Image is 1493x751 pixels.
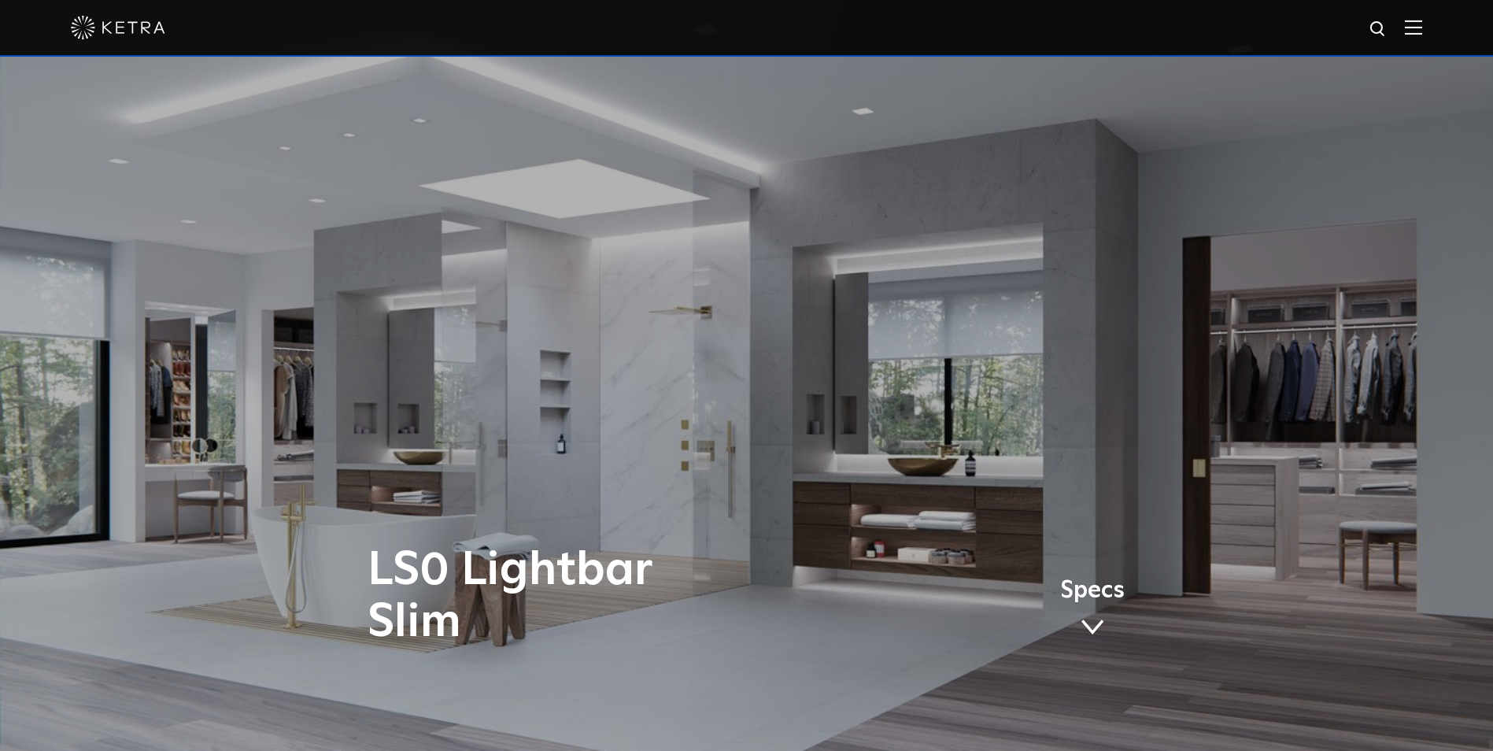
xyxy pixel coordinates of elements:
a: Specs [1060,579,1125,641]
span: Specs [1060,579,1125,602]
img: ketra-logo-2019-white [71,16,165,39]
img: Hamburger%20Nav.svg [1405,20,1422,35]
h1: LS0 Lightbar Slim [368,545,812,649]
img: search icon [1369,20,1388,39]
